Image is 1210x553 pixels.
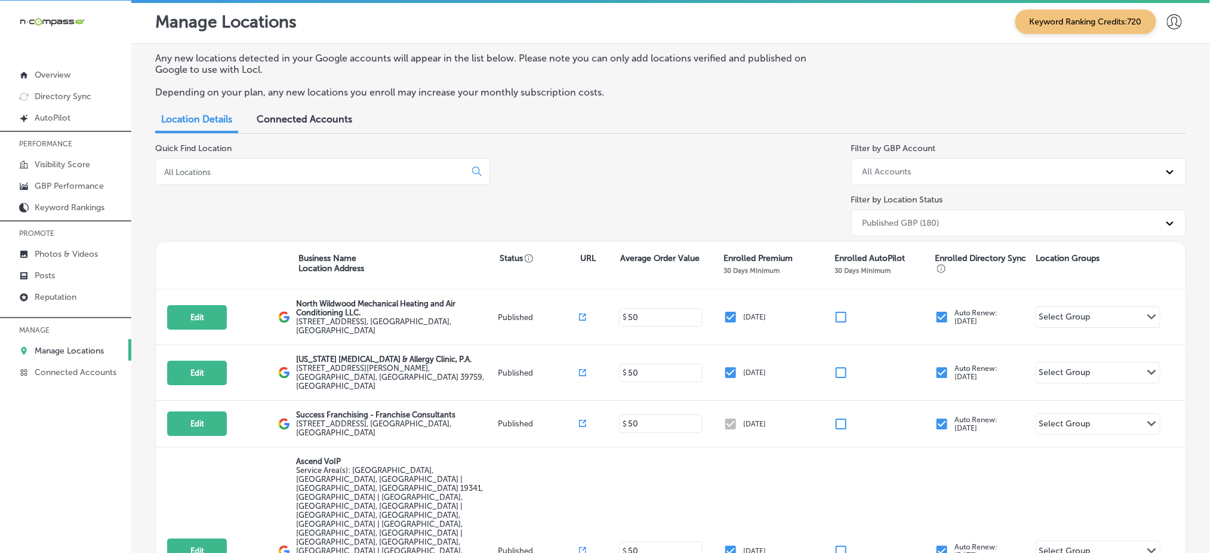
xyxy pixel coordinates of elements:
label: [STREET_ADDRESS][PERSON_NAME] , [GEOGRAPHIC_DATA], [GEOGRAPHIC_DATA] 39759, [GEOGRAPHIC_DATA] [296,364,495,391]
p: Reputation [35,292,76,302]
div: Select Group [1039,312,1091,325]
div: All Accounts [863,167,912,177]
p: Directory Sync [35,91,91,102]
p: Average Order Value [620,253,700,263]
p: [US_STATE] [MEDICAL_DATA] & Allergy Clinic, P.A. [296,355,495,364]
div: Select Group [1039,419,1091,432]
input: All Locations [163,167,463,177]
p: North Wildwood Mechanical Heating and Air Conditioning LLC. [296,299,495,317]
p: Success Franchising - Franchise Consultants [296,410,495,419]
p: $ [623,313,627,321]
p: Enrolled AutoPilot [835,253,905,263]
img: 660ab0bf-5cc7-4cb8-ba1c-48b5ae0f18e60NCTV_CLogo_TV_Black_-500x88.png [19,16,85,27]
p: Published [498,419,579,428]
button: Edit [167,305,227,330]
p: Business Name Location Address [298,253,364,274]
p: Published [498,313,579,322]
img: logo [278,311,290,323]
p: Posts [35,271,55,281]
p: Enrolled Premium [724,253,793,263]
p: Any new locations detected in your Google accounts will appear in the list below. Please note you... [155,53,826,75]
p: Enrolled Directory Sync [935,253,1030,274]
p: Manage Locations [155,12,297,32]
p: Connected Accounts [35,367,116,377]
p: Published [498,368,579,377]
p: Auto Renew: [DATE] [955,416,998,432]
p: Visibility Score [35,159,90,170]
div: Published GBP (180) [863,218,940,228]
p: [DATE] [744,420,766,428]
label: [STREET_ADDRESS] , [GEOGRAPHIC_DATA], [GEOGRAPHIC_DATA] [296,317,495,335]
p: [DATE] [744,313,766,321]
p: Location Groups [1036,253,1100,263]
p: 30 Days Minimum [724,266,780,275]
p: Overview [35,70,70,80]
p: URL [580,253,596,263]
p: Auto Renew: [DATE] [955,364,998,381]
img: logo [278,418,290,430]
p: Manage Locations [35,346,104,356]
button: Edit [167,411,227,436]
p: Auto Renew: [DATE] [955,309,998,325]
label: Quick Find Location [155,143,232,153]
label: [STREET_ADDRESS] , [GEOGRAPHIC_DATA], [GEOGRAPHIC_DATA] [296,419,495,437]
p: 30 Days Minimum [835,266,891,275]
p: GBP Performance [35,181,104,191]
p: $ [623,420,627,428]
p: Depending on your plan, any new locations you enroll may increase your monthly subscription costs. [155,87,826,98]
span: Location Details [161,113,232,125]
p: Status [500,253,580,263]
span: Keyword Ranking Credits: 720 [1015,10,1156,34]
p: Photos & Videos [35,249,98,259]
label: Filter by GBP Account [851,143,936,153]
p: Ascend VoIP [296,457,495,466]
p: $ [623,368,627,377]
p: [DATE] [744,368,766,377]
img: logo [278,367,290,379]
p: AutoPilot [35,113,70,123]
label: Filter by Location Status [851,195,943,205]
div: Select Group [1039,367,1091,381]
span: Connected Accounts [257,113,352,125]
button: Edit [167,361,227,385]
p: Keyword Rankings [35,202,104,213]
